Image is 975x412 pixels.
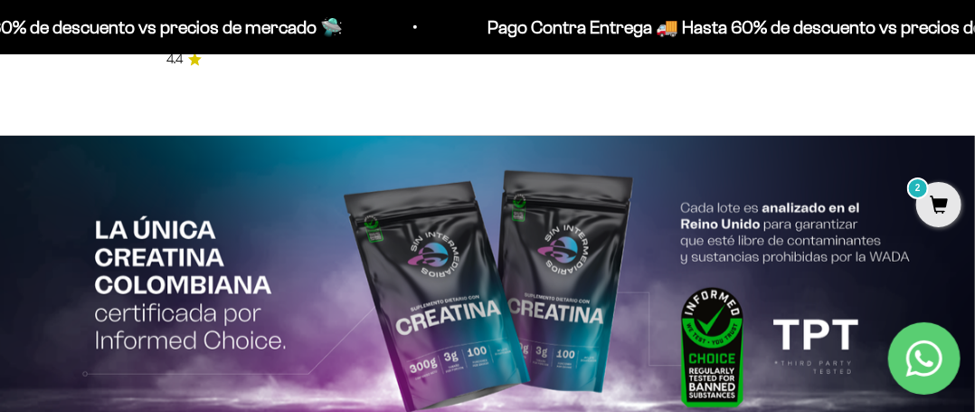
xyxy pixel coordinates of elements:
[166,50,202,70] a: 4.44.4 de 5.0 estrellas
[916,196,961,216] a: 2
[907,177,929,199] mark: 2
[166,50,183,70] span: 4.4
